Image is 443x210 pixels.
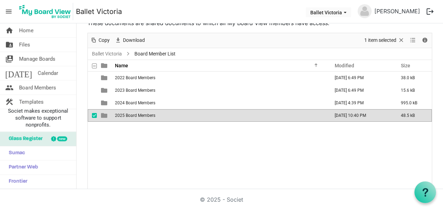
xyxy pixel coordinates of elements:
[364,36,397,45] span: 1 item selected
[97,72,113,84] td: is template cell column header type
[88,33,112,48] div: Copy
[335,63,354,68] span: Modified
[115,63,128,68] span: Name
[5,66,32,80] span: [DATE]
[112,33,147,48] div: Download
[409,36,417,45] button: View dropdownbutton
[358,4,372,18] img: no-profile-picture.svg
[327,109,394,122] td: November 20, 2024 10:40 PM column header Modified
[88,109,97,122] td: checkbox
[327,97,394,109] td: April 02, 2024 4:39 PM column header Modified
[113,109,327,122] td: 2025 Board Members is template cell column header Name
[5,81,14,95] span: people
[97,84,113,97] td: is template cell column header type
[17,3,76,20] a: My Board View Logo
[17,3,73,20] img: My Board View Logo
[5,160,38,174] span: Partner Web
[89,36,111,45] button: Copy
[407,33,419,48] div: View
[394,97,432,109] td: 995.0 kB is template cell column header Size
[306,7,351,17] button: Ballet Victoria dropdownbutton
[19,38,30,52] span: Files
[115,113,155,118] span: 2025 Board Members
[394,72,432,84] td: 38.0 kB is template cell column header Size
[113,97,327,109] td: 2024 Board Members is template cell column header Name
[115,75,155,80] span: 2022 Board Members
[122,36,146,45] span: Download
[327,84,394,97] td: January 11, 2024 6:49 PM column header Modified
[88,72,97,84] td: checkbox
[5,52,14,66] span: switch_account
[362,33,407,48] div: Clear selection
[97,109,113,122] td: is template cell column header type
[97,97,113,109] td: is template cell column header type
[3,107,73,128] span: Societ makes exceptional software to support nonprofits.
[5,23,14,37] span: home
[5,38,14,52] span: folder_shared
[115,88,155,93] span: 2023 Board Members
[420,36,430,45] button: Details
[88,97,97,109] td: checkbox
[200,196,243,203] a: © 2025 - Societ
[394,84,432,97] td: 15.6 kB is template cell column header Size
[76,5,122,18] a: Ballet Victoria
[372,4,423,18] a: [PERSON_NAME]
[91,50,123,58] a: Ballet Victoria
[5,175,28,189] span: Frontier
[133,50,177,58] span: Board Member List
[5,95,14,109] span: construction
[88,84,97,97] td: checkbox
[394,109,432,122] td: 48.5 kB is template cell column header Size
[2,5,15,18] span: menu
[19,95,44,109] span: Templates
[98,36,110,45] span: Copy
[115,100,155,105] span: 2024 Board Members
[363,36,406,45] button: Selection
[401,63,410,68] span: Size
[19,81,56,95] span: Board Members
[113,84,327,97] td: 2023 Board Members is template cell column header Name
[5,132,42,146] span: Glass Register
[38,66,58,80] span: Calendar
[19,52,55,66] span: Manage Boards
[114,36,146,45] button: Download
[5,146,25,160] span: Sumac
[327,72,394,84] td: January 11, 2024 6:49 PM column header Modified
[57,136,67,141] div: new
[419,33,431,48] div: Details
[423,4,437,19] button: logout
[113,72,327,84] td: 2022 Board Members is template cell column header Name
[19,23,33,37] span: Home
